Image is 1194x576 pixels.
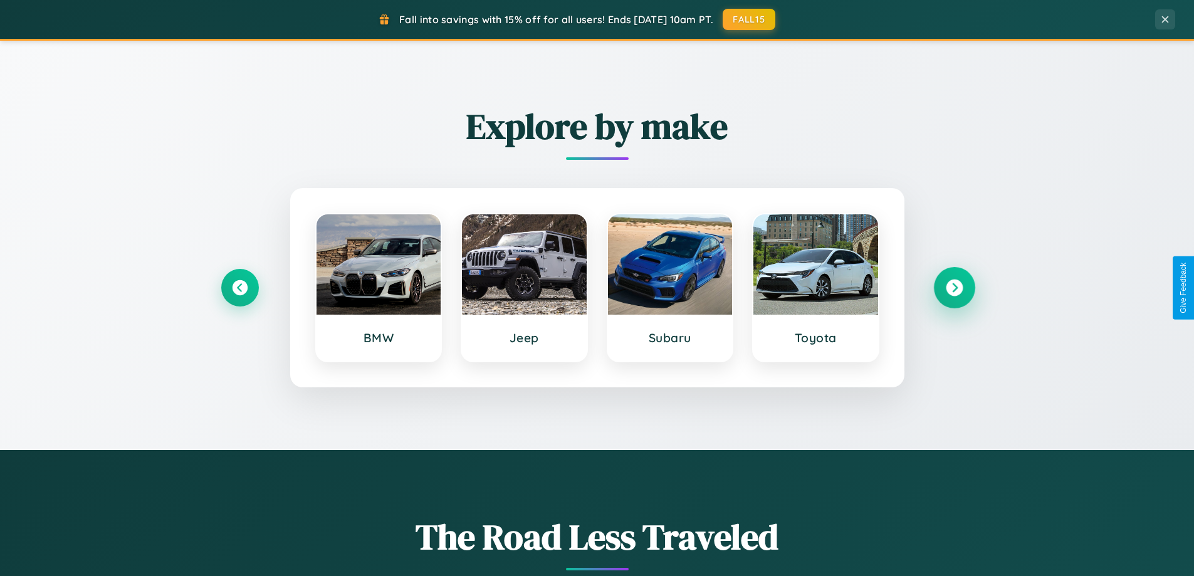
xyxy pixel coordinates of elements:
[723,9,775,30] button: FALL15
[1179,263,1188,313] div: Give Feedback
[474,330,574,345] h3: Jeep
[221,102,973,150] h2: Explore by make
[621,330,720,345] h3: Subaru
[399,13,713,26] span: Fall into savings with 15% off for all users! Ends [DATE] 10am PT.
[329,330,429,345] h3: BMW
[766,330,866,345] h3: Toyota
[221,513,973,561] h1: The Road Less Traveled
